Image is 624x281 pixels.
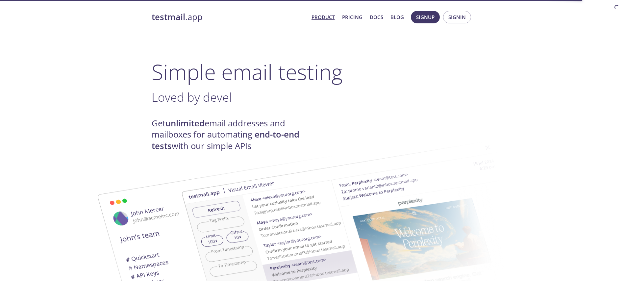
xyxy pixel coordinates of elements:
a: Pricing [342,13,362,21]
button: Signup [411,11,440,23]
span: Loved by devel [152,89,232,105]
span: Signup [416,13,435,21]
strong: end-to-end tests [152,129,299,151]
a: Blog [390,13,404,21]
h4: Get email addresses and mailboxes for automating with our simple APIs [152,118,312,152]
strong: testmail [152,11,185,23]
span: Signin [448,13,466,21]
a: Product [312,13,335,21]
a: testmail.app [152,12,306,23]
a: Docs [370,13,383,21]
button: Signin [443,11,471,23]
h1: Simple email testing [152,59,473,85]
strong: unlimited [165,117,205,129]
